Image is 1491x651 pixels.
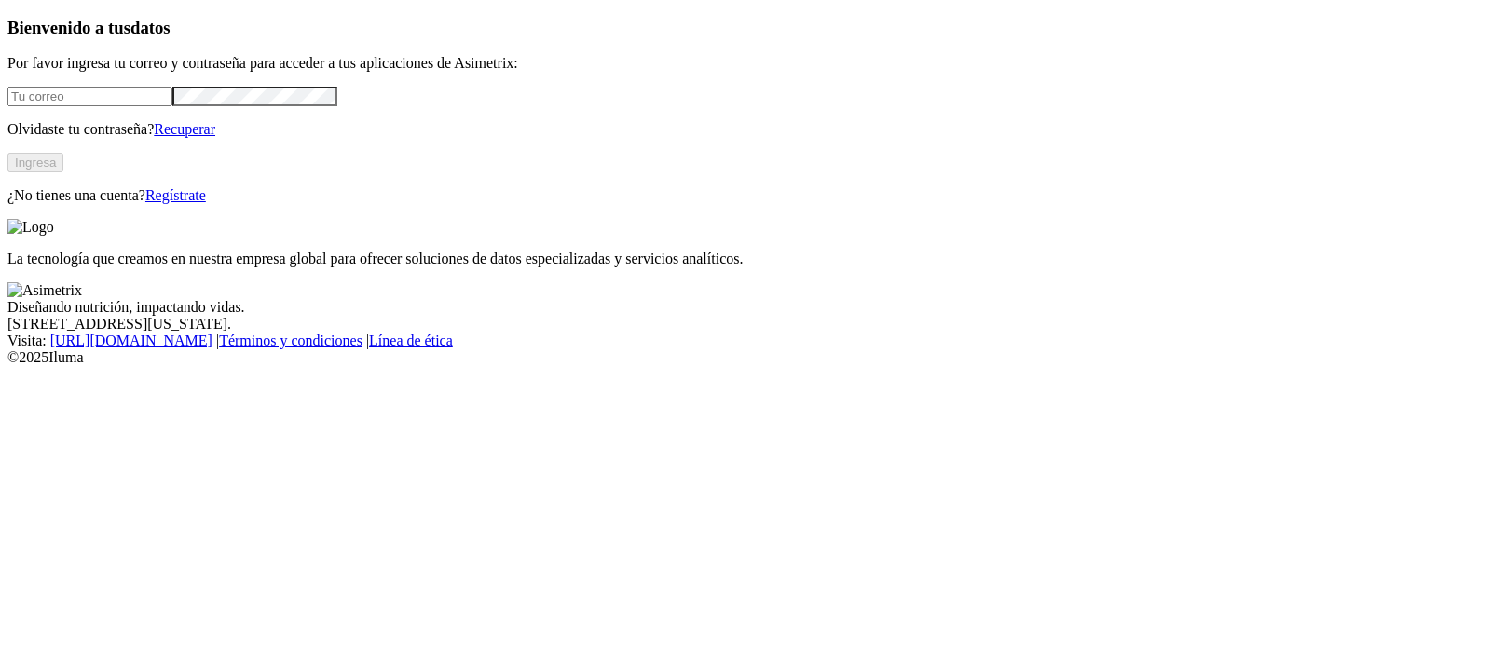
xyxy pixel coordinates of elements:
a: Términos y condiciones [219,332,362,348]
a: Regístrate [145,187,206,203]
img: Asimetrix [7,282,82,299]
img: Logo [7,219,54,236]
input: Tu correo [7,87,172,106]
a: [URL][DOMAIN_NAME] [50,332,212,348]
p: ¿No tienes una cuenta? [7,187,1484,204]
span: datos [130,18,171,37]
p: La tecnología que creamos en nuestra empresa global para ofrecer soluciones de datos especializad... [7,251,1484,267]
p: Olvidaste tu contraseña? [7,121,1484,138]
div: © 2025 Iluma [7,349,1484,366]
h3: Bienvenido a tus [7,18,1484,38]
div: [STREET_ADDRESS][US_STATE]. [7,316,1484,332]
a: Línea de ética [369,332,453,348]
div: Visita : | | [7,332,1484,349]
div: Diseñando nutrición, impactando vidas. [7,299,1484,316]
a: Recuperar [154,121,215,137]
button: Ingresa [7,153,63,172]
p: Por favor ingresa tu correo y contraseña para acceder a tus aplicaciones de Asimetrix: [7,55,1484,72]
